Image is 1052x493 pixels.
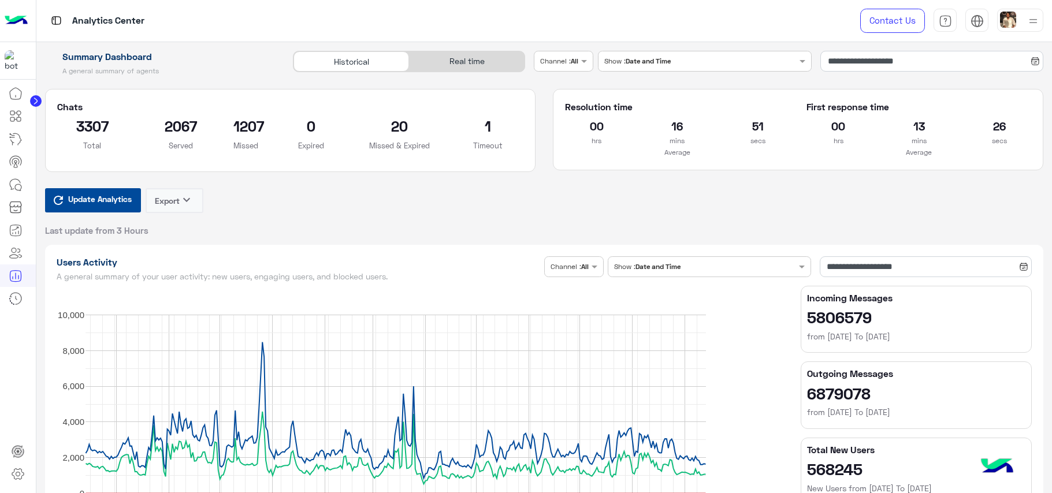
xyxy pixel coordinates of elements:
a: Contact Us [860,9,925,33]
img: userImage [1000,12,1016,28]
span: Update Analytics [65,191,135,207]
b: All [571,57,578,65]
h5: Total New Users [807,444,1025,455]
p: Served [145,140,216,151]
h6: from [DATE] To [DATE] [807,406,1025,418]
a: tab [934,9,957,33]
h5: A general summary of agents [45,66,280,76]
h5: Chats [57,101,523,113]
h6: from [DATE] To [DATE] [807,331,1025,342]
b: All [581,262,589,271]
text: 10,000 [58,309,84,319]
h2: 16 [645,117,709,135]
p: mins [887,135,951,147]
button: Update Analytics [45,188,141,212]
text: 8,000 [62,345,84,355]
p: Average [806,147,1031,158]
div: Historical [293,51,409,72]
h5: A general summary of your user activity: new users, engaging users, and blocked users. [57,272,540,281]
p: Timeout [452,140,523,151]
i: keyboard_arrow_down [180,193,194,207]
h2: 1207 [233,117,258,135]
h2: 13 [887,117,951,135]
h2: 5806579 [807,308,1025,326]
h1: Users Activity [57,256,540,268]
p: hrs [565,135,629,147]
p: secs [726,135,790,147]
b: Date and Time [635,262,681,271]
h2: 00 [806,117,870,135]
p: Analytics Center [72,13,144,29]
text: 4,000 [62,417,84,427]
h2: 0 [276,117,347,135]
div: Real time [409,51,525,72]
h2: 26 [968,117,1031,135]
p: Expired [276,140,347,151]
h2: 20 [364,117,435,135]
img: 1403182699927242 [5,50,25,71]
h2: 568245 [807,460,1025,478]
p: hrs [806,135,870,147]
img: tab [49,13,64,28]
h2: 3307 [57,117,128,135]
p: Missed [233,140,258,151]
h5: Resolution time [565,101,790,113]
p: Missed & Expired [364,140,435,151]
h2: 6879078 [807,384,1025,402]
h2: 1 [452,117,523,135]
p: secs [968,135,1031,147]
h2: 51 [726,117,790,135]
b: Date and Time [626,57,671,65]
text: 2,000 [62,452,84,462]
h2: 00 [565,117,629,135]
img: tab [939,14,952,28]
img: tab [971,14,984,28]
h2: 2067 [145,117,216,135]
span: Last update from 3 Hours [45,225,148,236]
img: Logo [5,9,28,33]
button: Exportkeyboard_arrow_down [146,188,203,213]
p: Average [565,147,790,158]
img: hulul-logo.png [977,447,1017,487]
h5: First response time [806,101,1031,113]
img: profile [1026,14,1040,28]
text: 6,000 [62,381,84,391]
p: mins [645,135,709,147]
h5: Outgoing Messages [807,368,1025,379]
h5: Incoming Messages [807,292,1025,304]
h1: Summary Dashboard [45,51,280,62]
p: Total [57,140,128,151]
